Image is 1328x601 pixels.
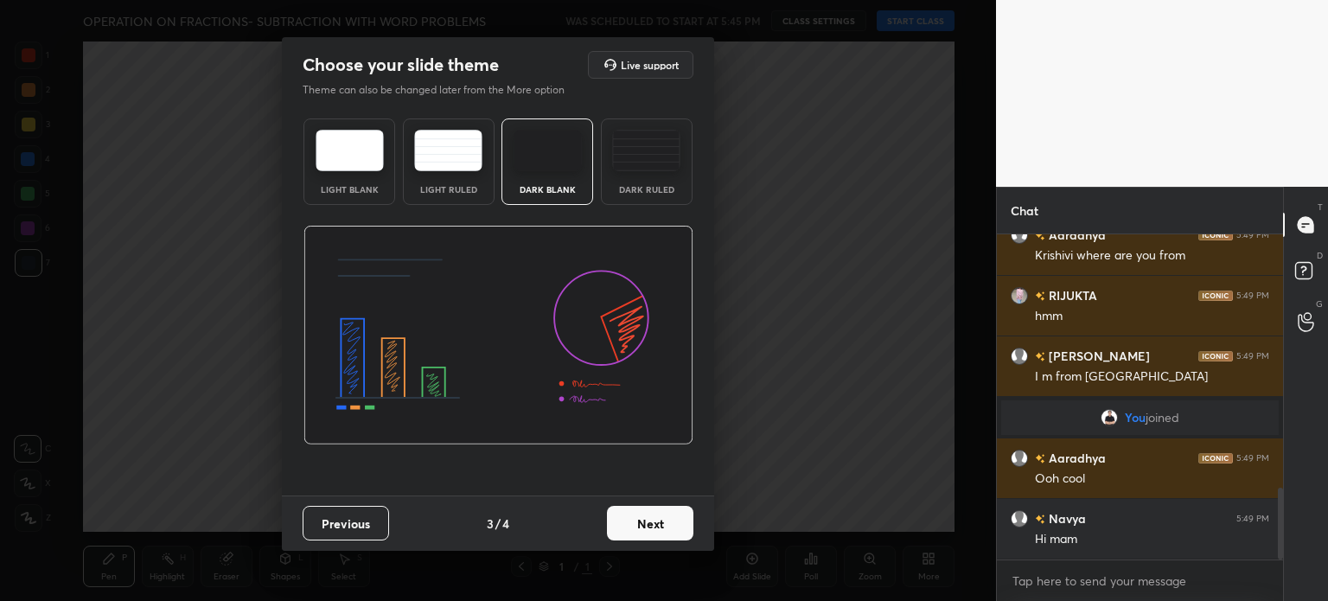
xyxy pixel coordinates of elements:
[1236,453,1269,464] div: 5:49 PM
[1035,308,1269,325] div: hmm
[1045,449,1106,467] h6: Aaradhya
[514,130,582,171] img: darkTheme.f0cc69e5.svg
[1236,514,1269,524] div: 5:49 PM
[1101,409,1118,426] img: 77c3244ea41f440f8ce5a1c862fea8c9.jpg
[1316,297,1323,310] p: G
[1045,286,1097,304] h6: RIJUKTA
[315,185,384,194] div: Light Blank
[1035,352,1045,361] img: no-rating-badge.077c3623.svg
[1198,291,1233,301] img: iconic-dark.1390631f.png
[621,60,679,70] h5: Live support
[1045,226,1106,244] h6: Aaradhya
[612,130,680,171] img: darkRuledTheme.de295e13.svg
[1198,351,1233,361] img: iconic-dark.1390631f.png
[1045,347,1150,365] h6: [PERSON_NAME]
[1236,351,1269,361] div: 5:49 PM
[502,515,509,533] h4: 4
[1035,247,1269,265] div: Krishivi where are you from
[997,188,1052,233] p: Chat
[1317,249,1323,262] p: D
[414,130,482,171] img: lightRuledTheme.5fabf969.svg
[1125,411,1146,425] span: You
[1146,411,1179,425] span: joined
[513,185,582,194] div: Dark Blank
[495,515,501,533] h4: /
[1035,291,1045,301] img: no-rating-badge.077c3623.svg
[303,82,583,98] p: Theme can also be changed later from the More option
[414,185,483,194] div: Light Ruled
[997,234,1283,559] div: grid
[612,185,681,194] div: Dark Ruled
[1035,531,1269,548] div: Hi mam
[487,515,494,533] h4: 3
[1236,291,1269,301] div: 5:49 PM
[303,226,693,445] img: darkThemeBanner.d06ce4a2.svg
[1236,230,1269,240] div: 5:49 PM
[1011,227,1028,244] img: default.png
[1035,454,1045,464] img: no-rating-badge.077c3623.svg
[1318,201,1323,214] p: T
[1035,231,1045,240] img: no-rating-badge.077c3623.svg
[1011,510,1028,527] img: default.png
[1011,450,1028,467] img: default.png
[1035,470,1269,488] div: Ooh cool
[1011,348,1028,365] img: default.png
[303,54,499,76] h2: Choose your slide theme
[303,506,389,540] button: Previous
[1198,230,1233,240] img: iconic-dark.1390631f.png
[1198,453,1233,464] img: iconic-dark.1390631f.png
[607,506,693,540] button: Next
[316,130,384,171] img: lightTheme.e5ed3b09.svg
[1045,509,1086,527] h6: Navya
[1035,368,1269,386] div: I m from [GEOGRAPHIC_DATA]
[1011,287,1028,304] img: c04854c913f04702898bfb7235efb23f.jpg
[1035,515,1045,524] img: no-rating-badge.077c3623.svg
